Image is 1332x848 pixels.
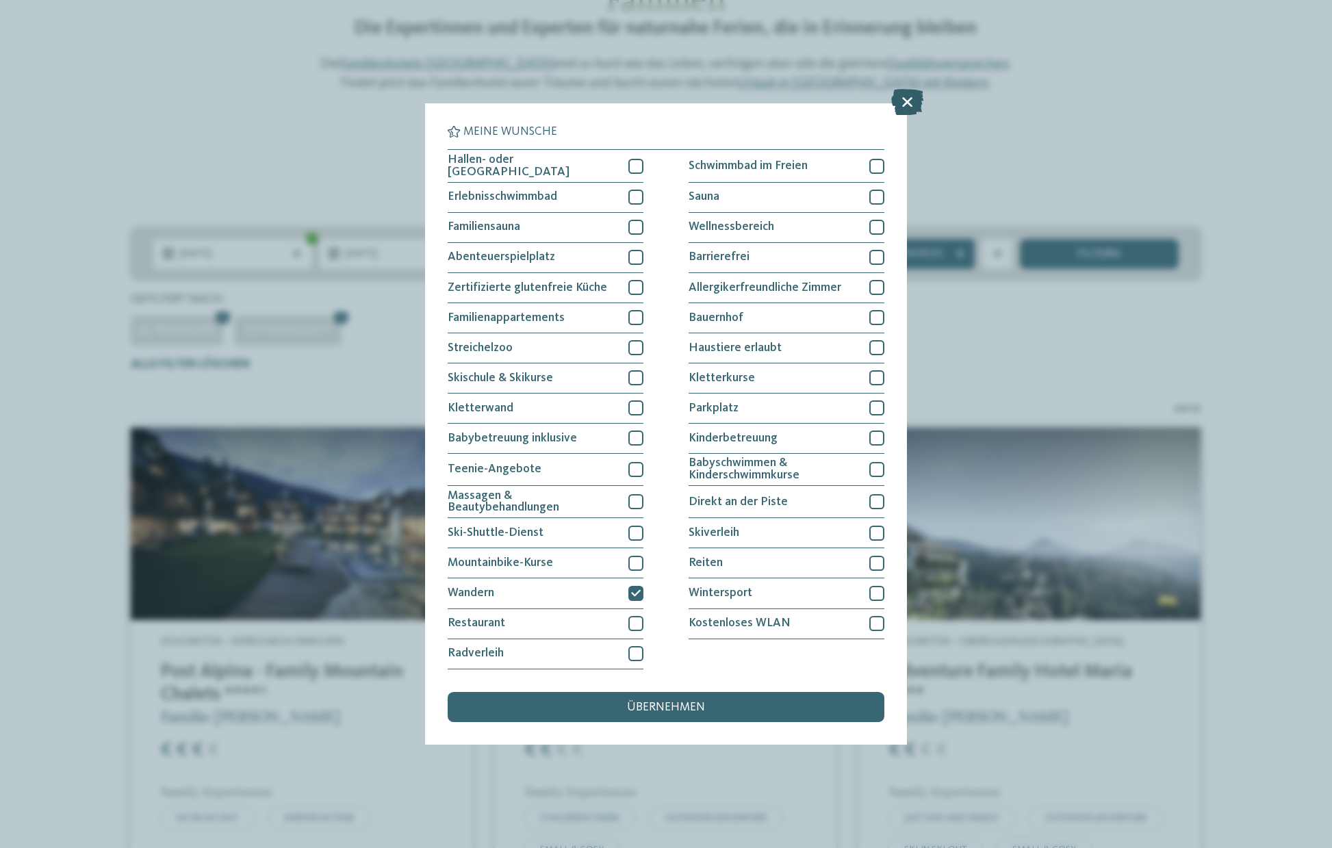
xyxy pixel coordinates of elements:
[627,702,705,714] span: übernehmen
[689,557,723,569] span: Reiten
[689,372,755,385] span: Kletterkurse
[448,557,553,569] span: Mountainbike-Kurse
[689,617,791,630] span: Kostenloses WLAN
[448,221,520,233] span: Familiensauna
[689,342,782,355] span: Haustiere erlaubt
[689,160,808,172] span: Schwimmbad im Freien
[448,527,543,539] span: Ski-Shuttle-Dienst
[689,191,719,203] span: Sauna
[689,221,774,233] span: Wellnessbereich
[448,372,553,385] span: Skischule & Skikurse
[448,312,565,324] span: Familienappartements
[448,191,557,203] span: Erlebnisschwimmbad
[689,587,752,600] span: Wintersport
[448,647,504,660] span: Radverleih
[448,282,607,294] span: Zertifizierte glutenfreie Küche
[689,282,841,294] span: Allergikerfreundliche Zimmer
[689,251,750,264] span: Barrierefrei
[448,433,577,445] span: Babybetreuung inklusive
[689,402,739,415] span: Parkplatz
[448,490,617,514] span: Massagen & Beautybehandlungen
[689,312,743,324] span: Bauernhof
[689,433,778,445] span: Kinderbetreuung
[689,457,858,481] span: Babyschwimmen & Kinderschwimmkurse
[689,496,788,509] span: Direkt an der Piste
[448,251,555,264] span: Abenteuerspielplatz
[448,463,541,476] span: Teenie-Angebote
[448,342,513,355] span: Streichelzoo
[448,587,494,600] span: Wandern
[448,617,505,630] span: Restaurant
[689,527,739,539] span: Skiverleih
[463,126,557,138] span: Meine Wünsche
[448,154,617,178] span: Hallen- oder [GEOGRAPHIC_DATA]
[448,402,513,415] span: Kletterwand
